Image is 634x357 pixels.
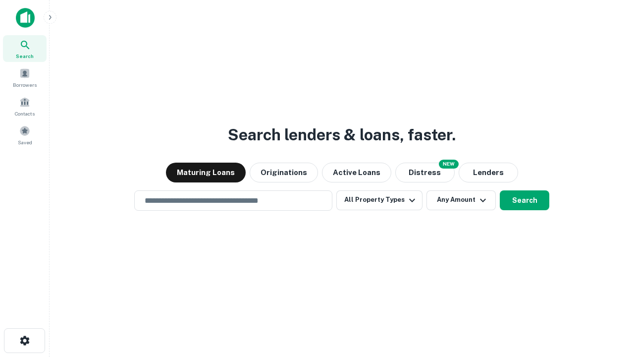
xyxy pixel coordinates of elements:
a: Borrowers [3,64,47,91]
button: Maturing Loans [166,163,246,182]
a: Contacts [3,93,47,119]
span: Saved [18,138,32,146]
span: Borrowers [13,81,37,89]
h3: Search lenders & loans, faster. [228,123,456,147]
button: Search [500,190,549,210]
button: Active Loans [322,163,391,182]
span: Contacts [15,110,35,118]
button: Originations [250,163,318,182]
iframe: Chat Widget [584,278,634,325]
span: Search [16,52,34,60]
a: Search [3,35,47,62]
button: Any Amount [426,190,496,210]
button: Search distressed loans with lien and other non-mortgage details. [395,163,455,182]
a: Saved [3,121,47,148]
div: NEW [439,160,459,169]
img: capitalize-icon.png [16,8,35,28]
button: All Property Types [336,190,423,210]
button: Lenders [459,163,518,182]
